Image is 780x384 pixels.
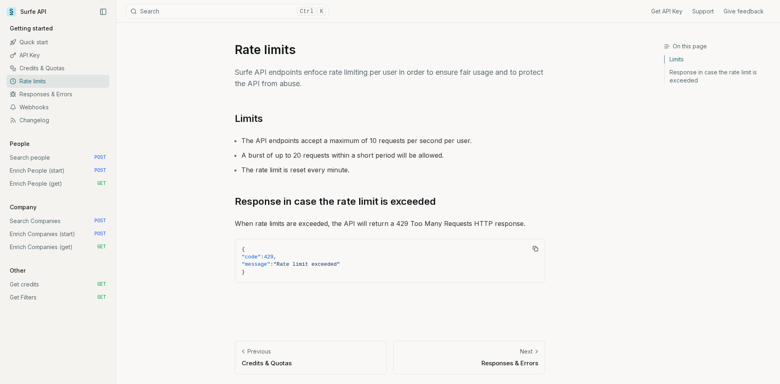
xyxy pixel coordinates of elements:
[400,359,538,367] p: Responses & Errors
[94,167,106,174] span: POST
[235,67,545,89] p: Surfe API endpoints enfoce rate limiting per user in order to ensure fair usage and to protect th...
[270,261,273,267] span: :
[242,246,245,252] span: {
[529,243,542,255] button: Copy Text
[97,244,106,250] span: GET
[235,195,436,208] a: Response in case the rate limit is exceeded
[6,36,109,49] a: Quick start
[97,281,106,288] span: GET
[6,267,29,275] p: Other
[6,24,56,33] p: Getting started
[235,218,545,229] p: When rate limits are exceeded, the API will return a 429 Too Many Requests HTTP response.
[247,347,271,356] p: Previous
[665,66,773,85] a: Response in case the rate limit is exceeded
[6,6,46,18] a: Surfe API
[235,42,545,57] h1: Rate limits
[6,151,109,164] a: Search people POST
[393,341,545,374] a: NextResponses & Errors
[692,7,714,15] a: Support
[261,254,264,260] span: :
[6,75,109,88] a: Rate limits
[665,55,773,66] a: Limits
[94,154,106,161] span: POST
[242,254,261,260] span: "code"
[6,291,109,304] a: Get Filters GET
[6,88,109,101] a: Responses & Errors
[6,164,109,177] a: Enrich People (start) POST
[97,180,106,187] span: GET
[241,164,545,176] li: The rate limit is reset every minute.
[664,42,773,50] h3: On this page
[97,294,106,301] span: GET
[6,228,109,241] a: Enrich Companies (start) POST
[724,7,764,15] a: Give feedback
[6,278,109,291] a: Get credits GET
[94,231,106,237] span: POST
[6,114,109,127] a: Changelog
[6,177,109,190] a: Enrich People (get) GET
[6,215,109,228] a: Search Companies POST
[97,6,109,18] button: Collapse Sidebar
[520,347,533,356] p: Next
[651,7,682,15] a: Get API Key
[242,269,245,275] span: }
[241,150,545,161] li: A burst of up to 20 requests within a short period will be allowed.
[273,254,277,260] span: ,
[242,359,380,367] p: Credits & Quotas
[6,140,33,148] p: People
[317,7,326,16] kbd: K
[6,49,109,62] a: API Key
[6,62,109,75] a: Credits & Quotas
[273,261,340,267] span: "Rate limit exceeded"
[241,135,545,146] li: The API endpoints accept a maximum of 10 requests per second per user.
[6,101,109,114] a: Webhooks
[6,241,109,254] a: Enrich Companies (get) GET
[126,4,329,19] button: SearchCtrlK
[235,112,263,125] a: Limits
[235,341,387,374] a: PreviousCredits & Quotas
[242,261,270,267] span: "message"
[264,254,273,260] span: 429
[94,218,106,224] span: POST
[6,203,40,211] p: Company
[297,7,316,16] kbd: Ctrl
